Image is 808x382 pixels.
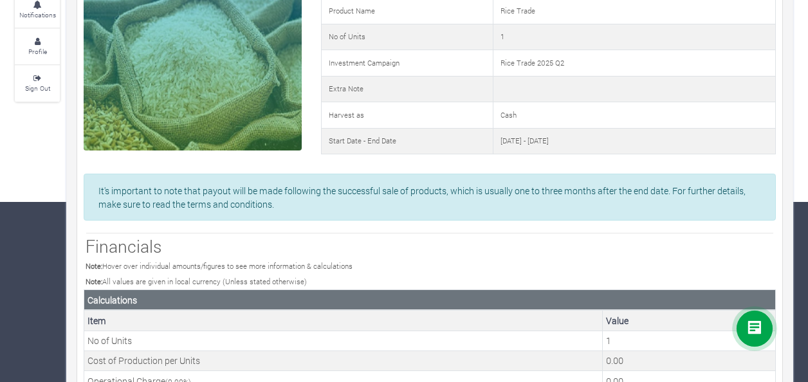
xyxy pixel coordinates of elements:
[98,184,761,211] p: It's important to note that payout will be made following the successful sale of products, which ...
[321,128,493,154] td: Start Date - End Date
[19,10,56,19] small: Notifications
[84,331,603,350] td: No of Units
[28,47,47,56] small: Profile
[86,236,774,257] h3: Financials
[603,331,776,350] td: This is the number of Units
[603,350,776,370] td: This is the cost of a Units
[493,102,775,129] td: Cash
[606,314,629,327] b: Value
[86,261,353,271] small: Hover over individual amounts/figures to see more information & calculations
[84,350,603,370] td: Cost of Production per Units
[321,102,493,129] td: Harvest as
[15,29,60,64] a: Profile
[493,128,775,154] td: [DATE] - [DATE]
[86,261,102,271] b: Note:
[493,50,775,77] td: Rice Trade 2025 Q2
[86,277,307,286] small: All values are given in local currency (Unless stated otherwise)
[321,50,493,77] td: Investment Campaign
[84,290,776,311] th: Calculations
[25,84,50,93] small: Sign Out
[493,24,775,50] td: 1
[321,24,493,50] td: No of Units
[87,314,106,327] b: Item
[15,66,60,101] a: Sign Out
[321,76,493,102] td: Extra Note
[86,277,102,286] b: Note:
